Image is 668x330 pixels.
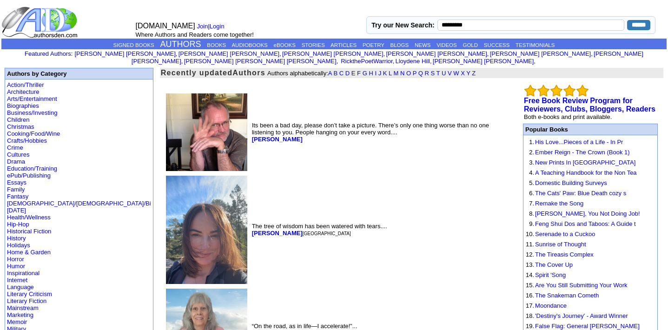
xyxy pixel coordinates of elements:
a: Q [418,70,423,77]
font: : [25,50,73,57]
font: 17. [526,302,534,309]
a: Remake the Song [535,200,583,207]
font: 6. [529,190,534,197]
a: His Love...Pieces of a Life - In Pr [535,139,623,145]
img: 11229.jpeg [166,176,247,284]
a: Crime [7,144,23,151]
a: Fantasy [7,193,28,200]
font: i [385,52,386,57]
a: AUDIOBOOKS [231,42,267,48]
font: 8. [529,210,534,217]
font: Recently updated [161,69,233,77]
a: [DATE] [7,207,26,214]
font: 7. [529,200,534,207]
a: Christmas [7,123,34,130]
a: Holidays [7,242,30,249]
a: Business/Investing [7,109,57,116]
a: O [406,70,411,77]
a: Architecture [7,88,39,95]
a: [PERSON_NAME] [PERSON_NAME] [282,50,383,57]
a: eBOOKS [274,42,296,48]
font: 10. [526,231,534,238]
a: [PERSON_NAME] [252,136,303,143]
img: bigemptystars.png [550,85,562,97]
a: Drama [7,158,25,165]
b: Free Book Review Program for Reviewers, Clubs, Bloggers, Readers [524,97,655,113]
font: 13. [526,261,534,268]
a: Z [472,70,476,77]
a: [PERSON_NAME] [PERSON_NAME] [386,50,487,57]
font: i [536,59,536,64]
a: The Cover Up [535,261,573,268]
b: Authors by Category [7,70,67,77]
a: POETRY [363,42,384,48]
a: VIDEOS [437,42,456,48]
a: STORIES [302,42,325,48]
a: Mainstream [7,304,39,311]
font: [GEOGRAPHIC_DATA] [303,231,351,236]
a: M [393,70,398,77]
a: Historical Fiction [7,228,51,235]
a: E [351,70,356,77]
font: | [197,23,228,30]
a: Crafts/Hobbies [7,137,47,144]
font: 5. [529,179,534,186]
a: Memoir [7,318,27,325]
a: [PERSON_NAME] [PERSON_NAME] [74,50,175,57]
a: The Tireasis Complex [535,251,594,258]
a: NEWS [415,42,431,48]
a: Arts/Entertainment [7,95,57,102]
a: Hip-Hop [7,221,29,228]
a: Spirit 'Song [535,271,566,278]
a: AUTHORS [160,40,201,49]
a: [DEMOGRAPHIC_DATA]/[DEMOGRAPHIC_DATA]/Bi [7,200,151,207]
iframe: fb:like Facebook Social Plugin [163,81,326,91]
a: Inspirational [7,270,40,277]
a: Login [210,23,225,30]
a: New Prints In [GEOGRAPHIC_DATA] [535,159,635,166]
a: Action/Thriller [7,81,44,88]
a: Ember Reign - The Crown (Book 1) [535,149,630,156]
a: Feng Shui Dos and Taboos: A Guide t [535,220,636,227]
font: i [394,59,395,64]
font: i [432,59,433,64]
a: Are You Still Submitting Your Work [535,282,628,289]
font: Both e-books and print available. [524,113,612,120]
a: V [448,70,452,77]
a: Literary Criticism [7,290,52,297]
a: [PERSON_NAME] [PERSON_NAME] [490,50,591,57]
font: 19. [526,323,534,330]
a: Domestic Building Surveys [535,179,607,186]
img: 211017.jpeg [166,93,247,171]
font: i [489,52,489,57]
a: Cooking/Food/Wine [7,130,60,137]
a: F [357,70,361,77]
img: bigemptystars.png [563,85,575,97]
font: 11. [526,241,534,248]
a: Y [466,70,470,77]
a: The Cats' Paw: Blue Death cozy s [535,190,626,197]
font: 9. [529,220,534,227]
a: Health/Wellness [7,214,51,221]
a: Featured Authors [25,50,71,57]
a: 'Destiny's Journey' - Award Winner [535,312,628,319]
font: Authors alphabetically: [267,70,476,77]
a: X [461,70,465,77]
font: 4. [529,169,534,176]
font: Where Authors and Readers come together! [136,31,254,38]
a: [PERSON_NAME] [PERSON_NAME] [179,50,279,57]
a: N [400,70,404,77]
font: i [183,59,184,64]
font: 18. [526,312,534,319]
a: Sunrise of Thought [535,241,586,248]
